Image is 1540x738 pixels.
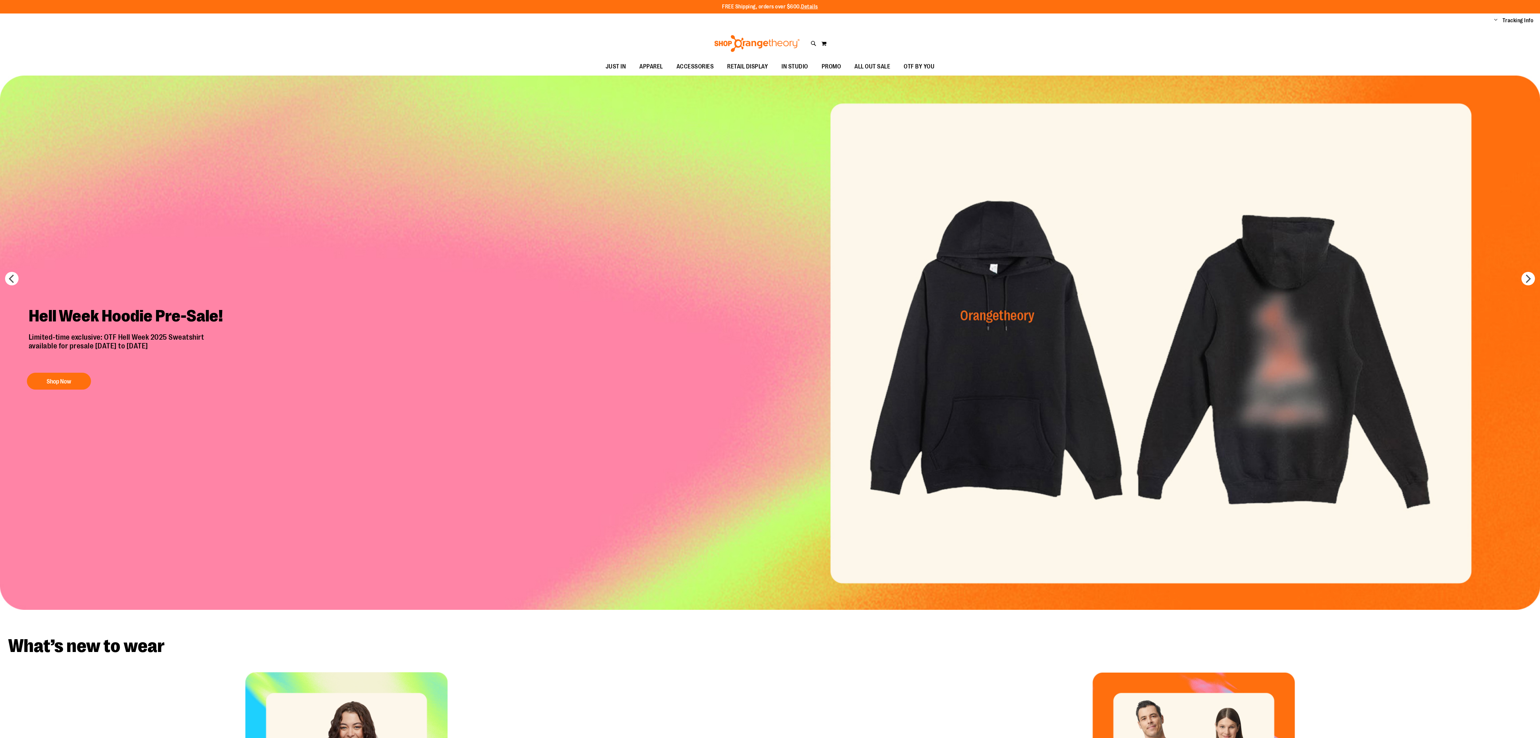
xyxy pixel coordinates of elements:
span: ALL OUT SALE [854,59,890,74]
img: Shop Orangetheory [713,35,801,52]
span: JUST IN [606,59,626,74]
h2: What’s new to wear [8,637,1532,655]
span: RETAIL DISPLAY [727,59,768,74]
span: IN STUDIO [781,59,808,74]
a: Tracking Info [1503,17,1534,24]
button: Shop Now [27,373,91,390]
p: FREE Shipping, orders over $600. [722,3,818,11]
span: PROMO [822,59,841,74]
h2: Hell Week Hoodie Pre-Sale! [24,301,235,333]
a: Details [801,4,818,10]
span: ACCESSORIES [676,59,714,74]
a: Hell Week Hoodie Pre-Sale! Limited-time exclusive: OTF Hell Week 2025 Sweatshirtavailable for pre... [24,301,235,393]
button: next [1521,272,1535,285]
span: APPAREL [639,59,663,74]
button: prev [5,272,19,285]
span: OTF BY YOU [904,59,934,74]
button: Account menu [1494,17,1497,24]
p: Limited-time exclusive: OTF Hell Week 2025 Sweatshirt available for presale [DATE] to [DATE] [24,333,235,366]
